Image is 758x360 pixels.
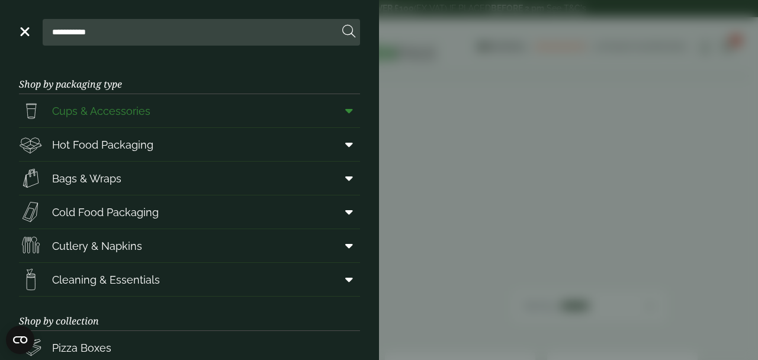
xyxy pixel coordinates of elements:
img: Deli_box.svg [19,133,43,156]
span: Cutlery & Napkins [52,238,142,254]
span: Cold Food Packaging [52,204,159,220]
span: Cleaning & Essentials [52,272,160,288]
a: Cups & Accessories [19,94,360,127]
img: Cutlery.svg [19,234,43,258]
img: Paper_carriers.svg [19,166,43,190]
a: Cold Food Packaging [19,195,360,229]
a: Bags & Wraps [19,162,360,195]
button: Open CMP widget [6,326,34,354]
span: Cups & Accessories [52,103,150,119]
span: Bags & Wraps [52,171,121,187]
a: Cleaning & Essentials [19,263,360,296]
img: Sandwich_box.svg [19,200,43,224]
a: Hot Food Packaging [19,128,360,161]
h3: Shop by collection [19,297,360,331]
a: Cutlery & Napkins [19,229,360,262]
h3: Shop by packaging type [19,60,360,94]
img: open-wipe.svg [19,268,43,291]
span: Hot Food Packaging [52,137,153,153]
img: PintNhalf_cup.svg [19,99,43,123]
span: Pizza Boxes [52,340,111,356]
